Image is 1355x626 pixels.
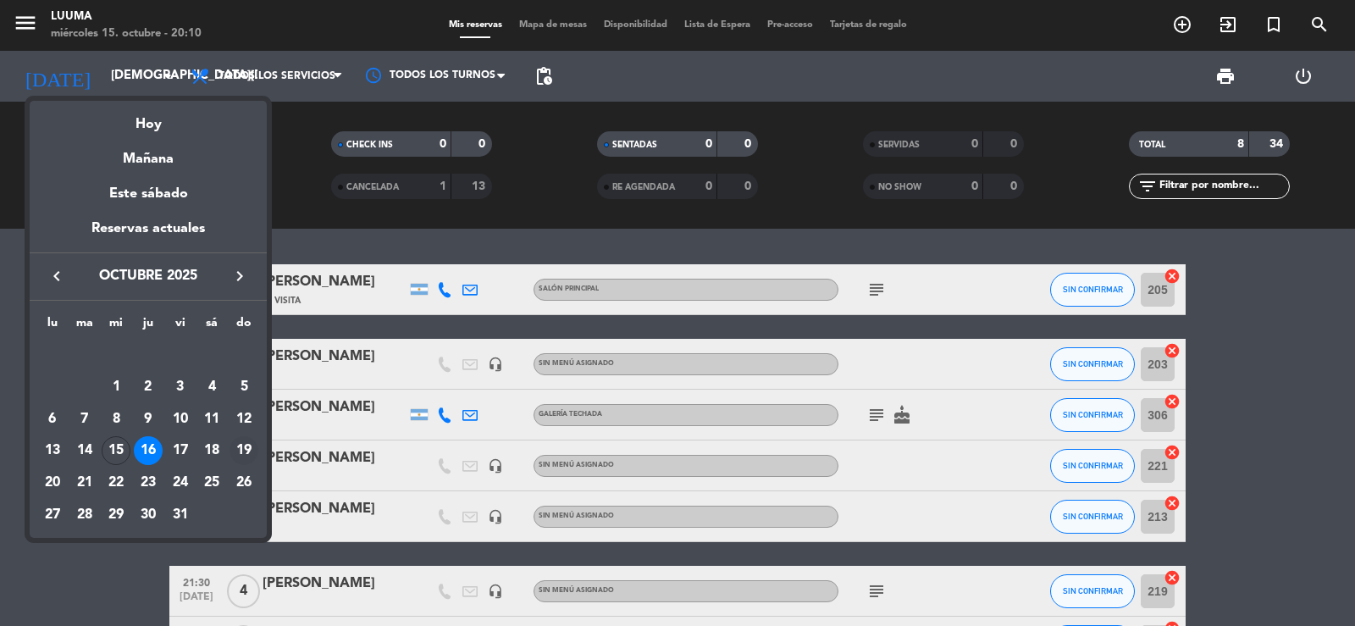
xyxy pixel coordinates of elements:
[197,373,226,402] div: 4
[102,501,130,529] div: 29
[102,405,130,434] div: 8
[134,405,163,434] div: 9
[69,467,101,499] td: 21 de octubre de 2025
[69,313,101,340] th: martes
[100,467,132,499] td: 22 de octubre de 2025
[132,467,164,499] td: 23 de octubre de 2025
[134,501,163,529] div: 30
[102,373,130,402] div: 1
[102,436,130,465] div: 15
[230,405,258,434] div: 12
[36,403,69,435] td: 6 de octubre de 2025
[197,436,226,465] div: 18
[166,468,195,497] div: 24
[102,468,130,497] div: 22
[196,435,229,467] td: 18 de octubre de 2025
[196,467,229,499] td: 25 de octubre de 2025
[30,101,267,136] div: Hoy
[69,499,101,531] td: 28 de octubre de 2025
[230,468,258,497] div: 26
[164,371,196,403] td: 3 de octubre de 2025
[228,467,260,499] td: 26 de octubre de 2025
[228,403,260,435] td: 12 de octubre de 2025
[38,405,67,434] div: 6
[134,436,163,465] div: 16
[164,435,196,467] td: 17 de octubre de 2025
[132,403,164,435] td: 9 de octubre de 2025
[47,266,67,286] i: keyboard_arrow_left
[196,313,229,340] th: sábado
[30,170,267,218] div: Este sábado
[36,339,260,371] td: OCT.
[38,468,67,497] div: 20
[30,136,267,170] div: Mañana
[70,405,99,434] div: 7
[164,467,196,499] td: 24 de octubre de 2025
[166,373,195,402] div: 3
[230,266,250,286] i: keyboard_arrow_right
[36,499,69,531] td: 27 de octubre de 2025
[69,403,101,435] td: 7 de octubre de 2025
[36,435,69,467] td: 13 de octubre de 2025
[134,373,163,402] div: 2
[100,371,132,403] td: 1 de octubre de 2025
[228,313,260,340] th: domingo
[196,371,229,403] td: 4 de octubre de 2025
[41,265,72,287] button: keyboard_arrow_left
[38,501,67,529] div: 27
[230,436,258,465] div: 19
[132,499,164,531] td: 30 de octubre de 2025
[100,313,132,340] th: miércoles
[166,436,195,465] div: 17
[196,403,229,435] td: 11 de octubre de 2025
[70,468,99,497] div: 21
[38,436,67,465] div: 13
[36,467,69,499] td: 20 de octubre de 2025
[224,265,255,287] button: keyboard_arrow_right
[164,499,196,531] td: 31 de octubre de 2025
[72,265,224,287] span: octubre 2025
[69,435,101,467] td: 14 de octubre de 2025
[100,435,132,467] td: 15 de octubre de 2025
[132,371,164,403] td: 2 de octubre de 2025
[166,501,195,529] div: 31
[134,468,163,497] div: 23
[100,499,132,531] td: 29 de octubre de 2025
[30,218,267,252] div: Reservas actuales
[197,405,226,434] div: 11
[164,313,196,340] th: viernes
[228,435,260,467] td: 19 de octubre de 2025
[197,468,226,497] div: 25
[228,371,260,403] td: 5 de octubre de 2025
[166,405,195,434] div: 10
[132,313,164,340] th: jueves
[36,313,69,340] th: lunes
[132,435,164,467] td: 16 de octubre de 2025
[70,436,99,465] div: 14
[100,403,132,435] td: 8 de octubre de 2025
[164,403,196,435] td: 10 de octubre de 2025
[230,373,258,402] div: 5
[70,501,99,529] div: 28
